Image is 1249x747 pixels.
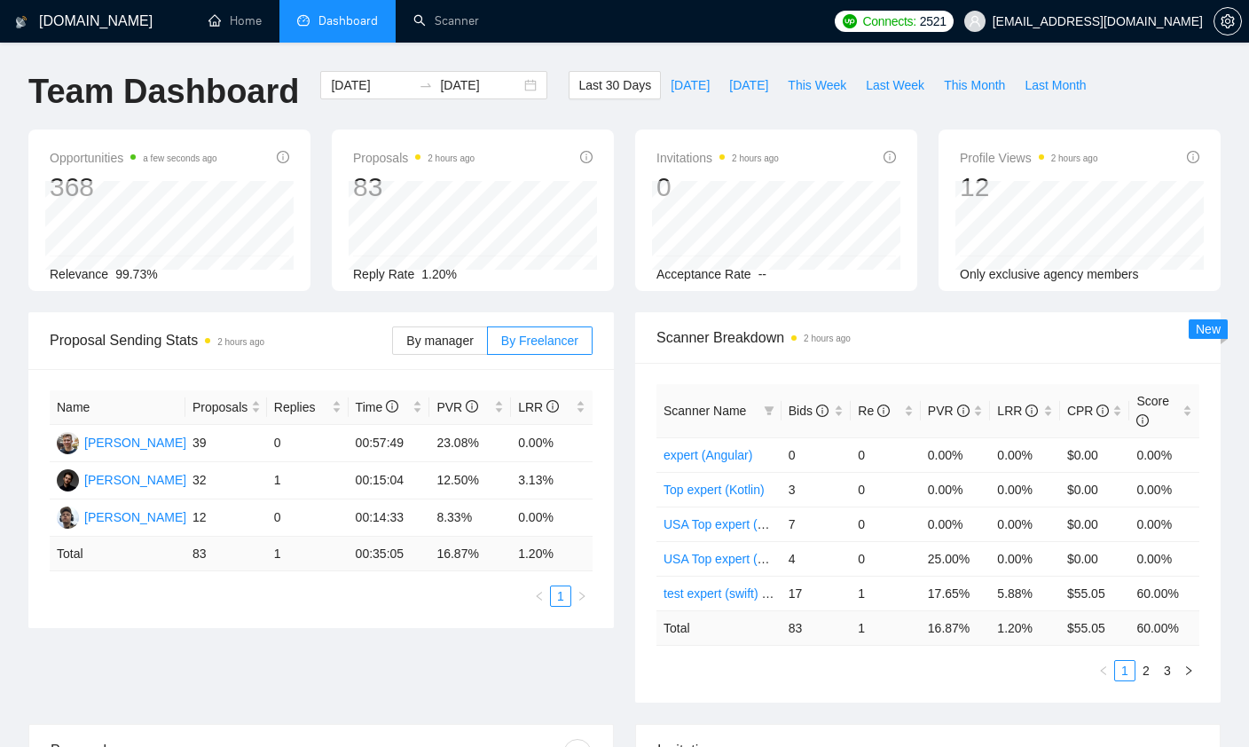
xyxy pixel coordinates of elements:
td: 0.00% [1129,541,1199,576]
a: USA Top expert (Angular) [664,552,805,566]
td: 1.20 % [990,610,1060,645]
div: [PERSON_NAME] [84,433,186,452]
a: Top expert (Kotlin) [664,483,765,497]
span: Invitations [656,147,779,169]
time: 2 hours ago [217,337,264,347]
time: 2 hours ago [732,153,779,163]
a: expert (Angular) [664,448,752,462]
span: info-circle [466,400,478,413]
a: 1 [1115,661,1135,680]
td: 7 [782,507,852,541]
span: info-circle [546,400,559,413]
span: 1.20% [421,267,457,281]
td: 0.00% [921,437,991,472]
span: filter [760,397,778,424]
span: Proposals [353,147,475,169]
span: dashboard [297,14,310,27]
button: Last 30 Days [569,71,661,99]
input: Start date [331,75,412,95]
td: 23.08% [429,425,511,462]
img: AR [57,507,79,529]
span: LRR [997,404,1038,418]
td: 5.88% [990,576,1060,610]
td: 39 [185,425,267,462]
td: 17 [782,576,852,610]
a: DH[PERSON_NAME] [57,472,186,486]
th: Replies [267,390,349,425]
td: 3.13% [511,462,593,499]
div: 12 [960,170,1098,204]
td: 4 [782,541,852,576]
span: Scanner Breakdown [656,326,1199,349]
span: Dashboard [318,13,378,28]
li: 1 [550,586,571,607]
td: 00:57:49 [349,425,430,462]
td: 0.00% [990,472,1060,507]
span: Proposals [192,397,247,417]
a: 1 [551,586,570,606]
h1: Team Dashboard [28,71,299,113]
span: [DATE] [671,75,710,95]
div: [PERSON_NAME] [84,507,186,527]
td: 0 [267,425,349,462]
time: 2 hours ago [428,153,475,163]
td: 1 [851,610,921,645]
button: left [529,586,550,607]
span: swap-right [419,78,433,92]
td: 12.50% [429,462,511,499]
span: New [1196,322,1221,336]
td: 83 [185,537,267,571]
span: right [577,591,587,602]
td: $0.00 [1060,507,1130,541]
span: left [534,591,545,602]
td: 1 [267,537,349,571]
span: CPR [1067,404,1109,418]
td: 0.00% [990,507,1060,541]
span: info-circle [957,405,970,417]
td: 3 [782,472,852,507]
li: 1 [1114,660,1135,681]
td: 0 [782,437,852,472]
td: 0.00% [921,472,991,507]
td: 0.00% [990,437,1060,472]
td: 16.87 % [921,610,991,645]
span: info-circle [277,151,289,163]
td: 1 [851,576,921,610]
a: setting [1214,14,1242,28]
button: [DATE] [719,71,778,99]
span: filter [764,405,774,416]
span: Proposal Sending Stats [50,329,392,351]
button: right [571,586,593,607]
span: info-circle [580,151,593,163]
td: Total [50,537,185,571]
span: Re [858,404,890,418]
td: 0.00% [990,541,1060,576]
span: info-circle [1136,414,1149,427]
a: test expert (swift) [DATE] [664,586,801,601]
span: info-circle [1096,405,1109,417]
td: 00:14:33 [349,499,430,537]
li: Next Page [571,586,593,607]
td: $ 55.05 [1060,610,1130,645]
td: 25.00% [921,541,991,576]
button: [DATE] [661,71,719,99]
span: Scanner Name [664,404,746,418]
a: 2 [1136,661,1156,680]
td: 0 [851,472,921,507]
td: 0.00% [921,507,991,541]
th: Name [50,390,185,425]
td: $0.00 [1060,437,1130,472]
td: 8.33% [429,499,511,537]
span: Acceptance Rate [656,267,751,281]
time: a few seconds ago [143,153,216,163]
span: info-circle [884,151,896,163]
time: 2 hours ago [1051,153,1098,163]
span: info-circle [386,400,398,413]
span: setting [1214,14,1241,28]
td: $0.00 [1060,472,1130,507]
span: right [1183,665,1194,676]
span: This Month [944,75,1005,95]
img: logo [15,8,27,36]
a: searchScanner [413,13,479,28]
span: 2521 [920,12,947,31]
